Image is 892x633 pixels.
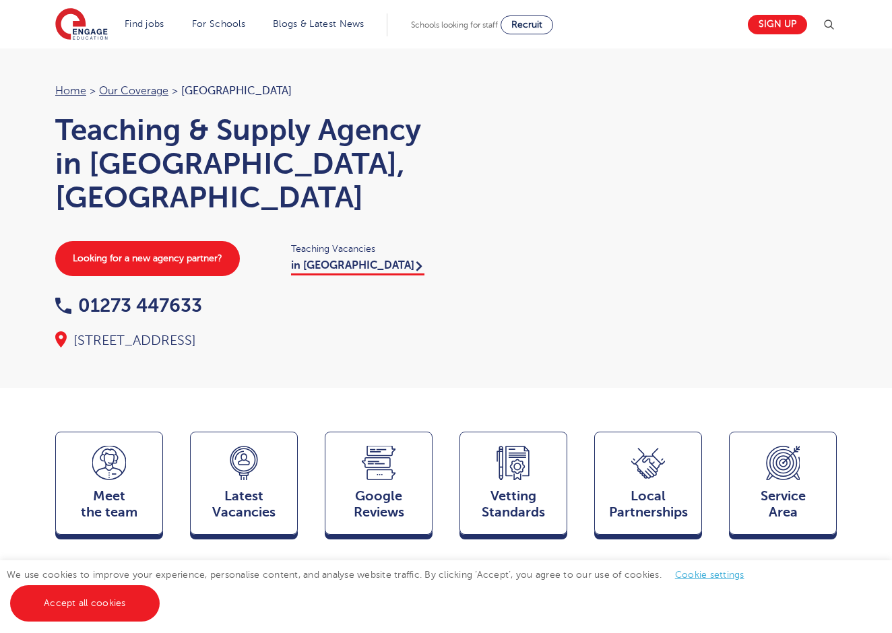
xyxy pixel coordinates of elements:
img: Engage Education [55,8,108,42]
a: Find jobs [125,19,164,29]
a: Recruit [501,15,553,34]
a: ServiceArea [729,432,837,541]
a: Meetthe team [55,432,163,541]
a: Blogs & Latest News [273,19,364,29]
a: Sign up [748,15,807,34]
span: [GEOGRAPHIC_DATA] [181,85,292,97]
a: LatestVacancies [190,432,298,541]
span: Teaching Vacancies [291,241,433,257]
a: Accept all cookies [10,585,160,622]
nav: breadcrumb [55,82,433,100]
a: For Schools [192,19,245,29]
span: Latest Vacancies [197,488,290,521]
a: Home [55,85,86,97]
span: Service Area [736,488,829,521]
a: Looking for a new agency partner? [55,241,240,276]
span: > [90,85,96,97]
div: [STREET_ADDRESS] [55,331,433,350]
span: Meet the team [63,488,156,521]
a: in [GEOGRAPHIC_DATA] [291,259,424,275]
span: Schools looking for staff [411,20,498,30]
span: Google Reviews [332,488,425,521]
a: 01273 447633 [55,295,202,316]
a: Our coverage [99,85,168,97]
a: Local Partnerships [594,432,702,541]
a: VettingStandards [459,432,567,541]
span: Recruit [511,20,542,30]
span: Local Partnerships [602,488,695,521]
h1: Teaching & Supply Agency in [GEOGRAPHIC_DATA], [GEOGRAPHIC_DATA] [55,113,433,214]
span: We use cookies to improve your experience, personalise content, and analyse website traffic. By c... [7,570,758,608]
a: GoogleReviews [325,432,433,541]
span: Vetting Standards [467,488,560,521]
span: > [172,85,178,97]
a: Cookie settings [675,570,744,580]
